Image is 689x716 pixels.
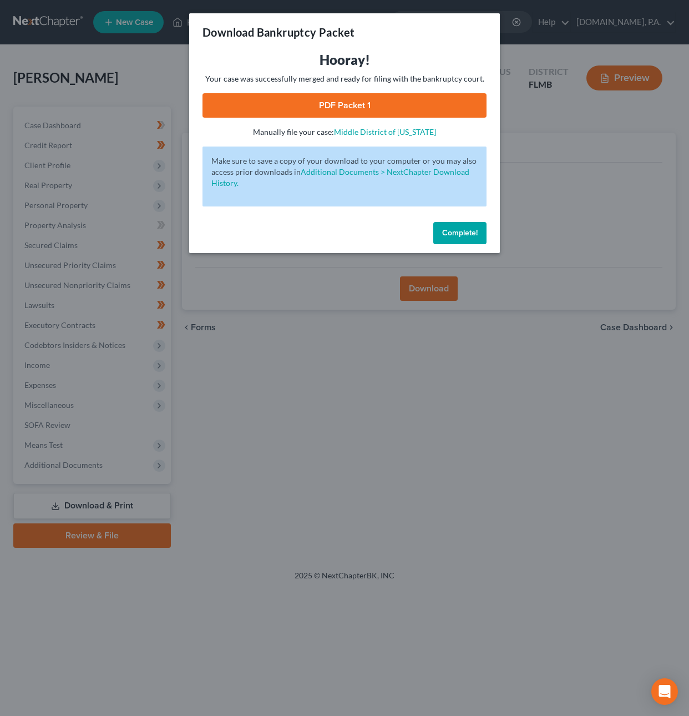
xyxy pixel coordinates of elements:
button: Complete! [433,222,487,244]
h3: Hooray! [202,51,487,69]
a: PDF Packet 1 [202,93,487,118]
p: Your case was successfully merged and ready for filing with the bankruptcy court. [202,73,487,84]
h3: Download Bankruptcy Packet [202,24,354,40]
p: Manually file your case: [202,127,487,138]
div: Open Intercom Messenger [651,678,678,705]
p: Make sure to save a copy of your download to your computer or you may also access prior downloads in [211,155,478,189]
span: Complete! [442,228,478,238]
a: Middle District of [US_STATE] [334,127,436,137]
a: Additional Documents > NextChapter Download History. [211,167,469,188]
